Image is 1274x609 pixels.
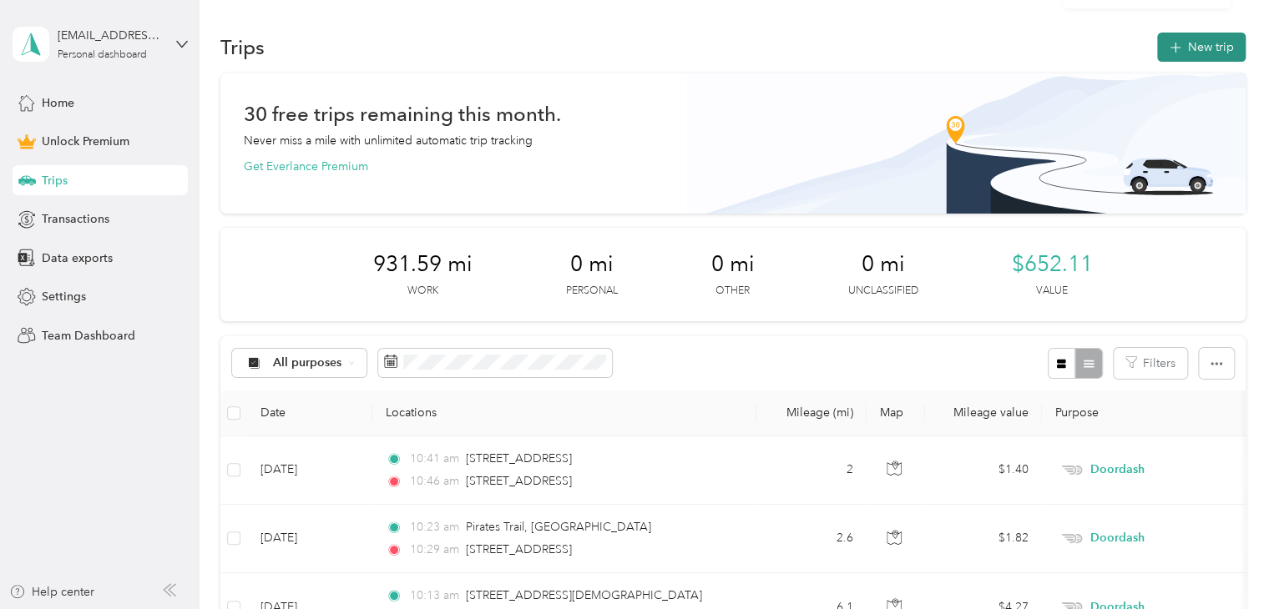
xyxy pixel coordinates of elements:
[9,583,94,601] button: Help center
[244,132,533,149] p: Never miss a mile with unlimited automatic trip tracking
[1180,516,1274,609] iframe: Everlance-gr Chat Button Frame
[756,390,867,436] th: Mileage (mi)
[244,105,561,123] h1: 30 free trips remaining this month.
[42,172,68,189] span: Trips
[247,505,372,573] td: [DATE]
[570,251,614,278] span: 0 mi
[466,542,572,556] span: [STREET_ADDRESS]
[409,541,458,559] span: 10:29 am
[848,284,918,299] p: Unclassified
[42,210,109,228] span: Transactions
[372,390,756,436] th: Locations
[687,73,1246,214] img: Banner
[273,357,342,369] span: All purposes
[466,588,702,602] span: [STREET_ADDRESS][DEMOGRAPHIC_DATA]
[715,284,750,299] p: Other
[466,451,572,466] span: [STREET_ADDRESS]
[1090,529,1243,547] span: Doordash
[711,251,755,278] span: 0 mi
[373,251,473,278] span: 931.59 mi
[756,436,867,505] td: 2
[409,472,458,491] span: 10:46 am
[925,436,1042,505] td: $1.40
[1036,284,1068,299] p: Value
[1061,534,1082,543] img: Legacy Icon [Doordash]
[862,251,905,278] span: 0 mi
[407,284,438,299] p: Work
[867,390,925,436] th: Map
[220,38,265,56] h1: Trips
[42,133,129,150] span: Unlock Premium
[925,505,1042,573] td: $1.82
[409,518,458,536] span: 10:23 am
[42,249,113,267] span: Data exports
[1090,461,1243,479] span: Doordash
[42,327,135,345] span: Team Dashboard
[756,505,867,573] td: 2.6
[42,94,74,112] span: Home
[58,50,147,60] div: Personal dashboard
[247,390,372,436] th: Date
[466,474,572,488] span: [STREET_ADDRESS]
[466,520,651,534] span: Pirates Trail, [GEOGRAPHIC_DATA]
[1012,251,1093,278] span: $652.11
[42,288,86,305] span: Settings
[409,586,458,605] span: 10:13 am
[247,436,372,505] td: [DATE]
[1114,348,1187,379] button: Filters
[925,390,1042,436] th: Mileage value
[409,450,458,468] span: 10:41 am
[566,284,618,299] p: Personal
[1157,33,1246,62] button: New trip
[1061,466,1082,475] img: Legacy Icon [Doordash]
[58,27,162,44] div: [EMAIL_ADDRESS][DOMAIN_NAME]
[244,158,368,175] button: Get Everlance Premium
